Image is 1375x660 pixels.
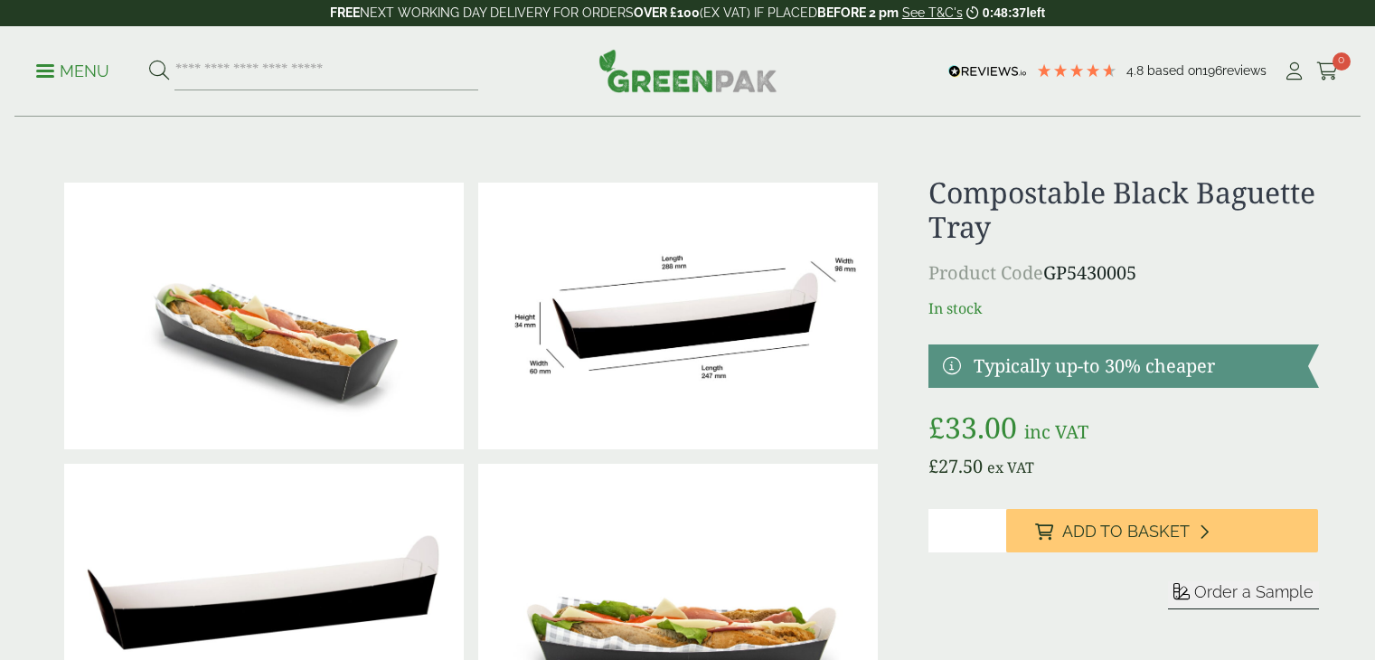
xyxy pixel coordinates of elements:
[1147,63,1202,78] span: Based on
[948,65,1027,78] img: REVIEWS.io
[1062,522,1190,542] span: Add to Basket
[928,297,1318,319] p: In stock
[817,5,899,20] strong: BEFORE 2 pm
[928,454,983,478] bdi: 27.50
[36,61,109,82] p: Menu
[928,175,1318,245] h1: Compostable Black Baguette Tray
[928,408,1017,447] bdi: 33.00
[1202,63,1222,78] span: 196
[1316,62,1339,80] i: Cart
[983,5,1026,20] span: 0:48:37
[928,259,1318,287] p: GP5430005
[1024,420,1088,444] span: inc VAT
[36,61,109,79] a: Menu
[330,5,360,20] strong: FREE
[1126,63,1147,78] span: 4.8
[598,49,777,92] img: GreenPak Supplies
[1168,581,1319,609] button: Order a Sample
[928,408,945,447] span: £
[928,260,1043,285] span: Product Code
[928,454,938,478] span: £
[1222,63,1267,78] span: reviews
[1316,58,1339,85] a: 0
[1283,62,1305,80] i: My Account
[1026,5,1045,20] span: left
[634,5,700,20] strong: OVER £100
[1333,52,1351,71] span: 0
[1006,509,1318,552] button: Add to Basket
[478,183,878,449] img: BaguetteTray_standardBlack
[1194,582,1314,601] span: Order a Sample
[1036,62,1117,79] div: 4.79 Stars
[64,183,464,449] img: Baguette Tray
[987,457,1034,477] span: ex VAT
[902,5,963,20] a: See T&C's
